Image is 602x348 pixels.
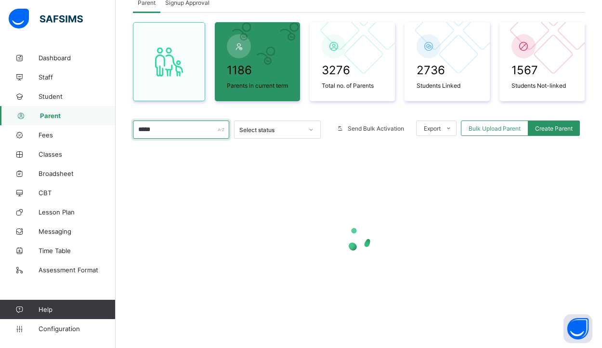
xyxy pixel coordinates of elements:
[227,63,288,77] span: 1186
[417,82,478,89] span: Students Linked
[417,63,478,77] span: 2736
[9,9,83,29] img: safsims
[511,82,573,89] span: Students Not-linked
[39,306,115,313] span: Help
[322,63,383,77] span: 3276
[39,325,115,333] span: Configuration
[39,73,116,81] span: Staff
[39,131,116,139] span: Fees
[227,82,288,89] span: Parents in current term
[39,247,116,254] span: Time Table
[239,126,303,134] div: Select status
[322,82,383,89] span: Total no. of Parents
[39,93,116,100] span: Student
[39,189,116,197] span: CBT
[511,63,573,77] span: 1567
[39,208,116,216] span: Lesson Plan
[39,150,116,158] span: Classes
[39,54,116,62] span: Dashboard
[563,314,592,343] button: Open asap
[40,112,116,120] span: Parent
[424,125,441,132] span: Export
[348,125,404,132] span: Send Bulk Activation
[39,266,116,274] span: Assessment Format
[535,125,573,132] span: Create Parent
[39,170,116,177] span: Broadsheet
[39,228,116,235] span: Messaging
[469,125,521,132] span: Bulk Upload Parent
